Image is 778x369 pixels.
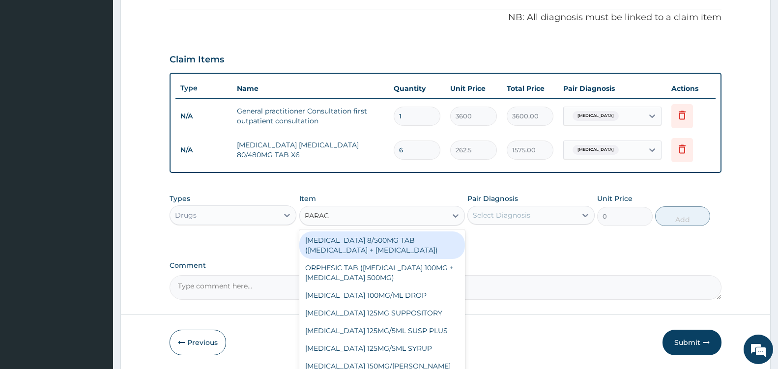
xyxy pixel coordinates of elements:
label: Types [170,195,190,203]
span: [MEDICAL_DATA] [573,145,619,155]
th: Quantity [389,79,445,98]
th: Type [175,79,232,97]
th: Name [232,79,389,98]
div: Select Diagnosis [473,210,530,220]
textarea: Type your message and hit 'Enter' [5,268,187,303]
label: Unit Price [597,194,633,203]
div: [MEDICAL_DATA] 8/500MG TAB ([MEDICAL_DATA] + [MEDICAL_DATA]) [299,231,465,259]
div: [MEDICAL_DATA] 125MG/5ML SUSP PLUS [299,322,465,340]
label: Pair Diagnosis [467,194,518,203]
button: Add [655,206,710,226]
div: [MEDICAL_DATA] 100MG/ML DROP [299,286,465,304]
th: Actions [666,79,716,98]
td: [MEDICAL_DATA] [MEDICAL_DATA] 80/480MG TAB X6 [232,135,389,165]
div: Minimize live chat window [161,5,185,28]
th: Total Price [502,79,558,98]
span: We're online! [57,124,136,223]
td: General practitioner Consultation first outpatient consultation [232,101,389,131]
button: Previous [170,330,226,355]
label: Comment [170,261,721,270]
p: NB: All diagnosis must be linked to a claim item [170,11,721,24]
th: Pair Diagnosis [558,79,666,98]
th: Unit Price [445,79,502,98]
td: N/A [175,141,232,159]
div: Chat with us now [51,55,165,68]
span: [MEDICAL_DATA] [573,111,619,121]
div: ORPHESIC TAB ([MEDICAL_DATA] 100MG +[MEDICAL_DATA] 500MG) [299,259,465,286]
h3: Claim Items [170,55,224,65]
div: [MEDICAL_DATA] 125MG/5ML SYRUP [299,340,465,357]
div: [MEDICAL_DATA] 125MG SUPPOSITORY [299,304,465,322]
img: d_794563401_company_1708531726252_794563401 [18,49,40,74]
div: Drugs [175,210,197,220]
label: Item [299,194,316,203]
button: Submit [663,330,721,355]
td: N/A [175,107,232,125]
